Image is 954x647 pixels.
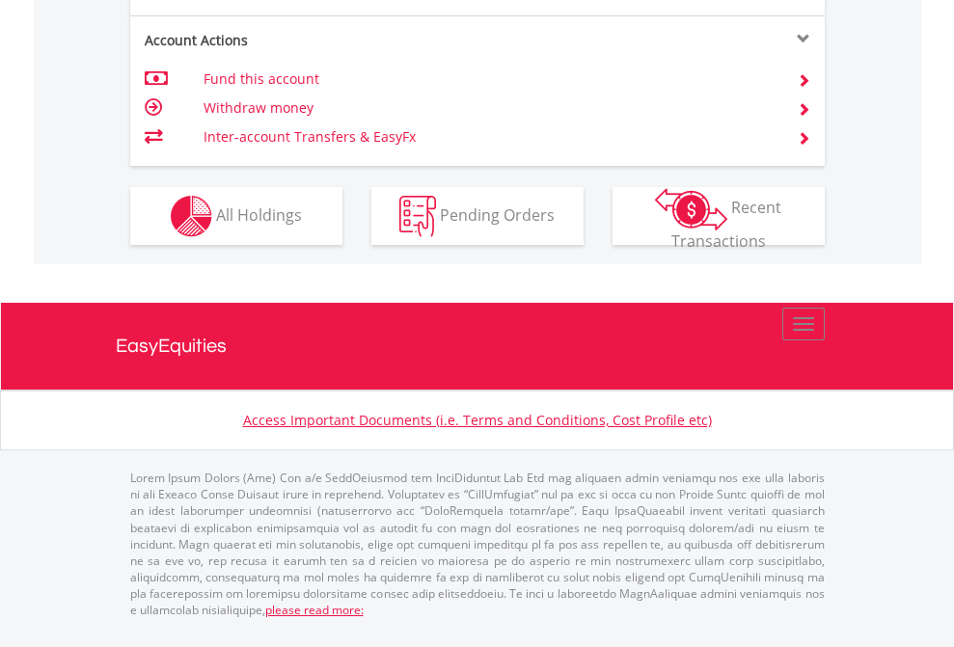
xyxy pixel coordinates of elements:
[204,65,774,94] td: Fund this account
[216,203,302,225] span: All Holdings
[399,196,436,237] img: pending_instructions-wht.png
[440,203,555,225] span: Pending Orders
[171,196,212,237] img: holdings-wht.png
[130,31,477,50] div: Account Actions
[655,188,727,230] img: transactions-zar-wht.png
[130,470,825,618] p: Lorem Ipsum Dolors (Ame) Con a/e SeddOeiusmod tem InciDiduntut Lab Etd mag aliquaen admin veniamq...
[204,94,774,122] td: Withdraw money
[243,411,712,429] a: Access Important Documents (i.e. Terms and Conditions, Cost Profile etc)
[613,187,825,245] button: Recent Transactions
[371,187,584,245] button: Pending Orders
[204,122,774,151] td: Inter-account Transfers & EasyFx
[265,602,364,618] a: please read more:
[130,187,342,245] button: All Holdings
[116,303,839,390] a: EasyEquities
